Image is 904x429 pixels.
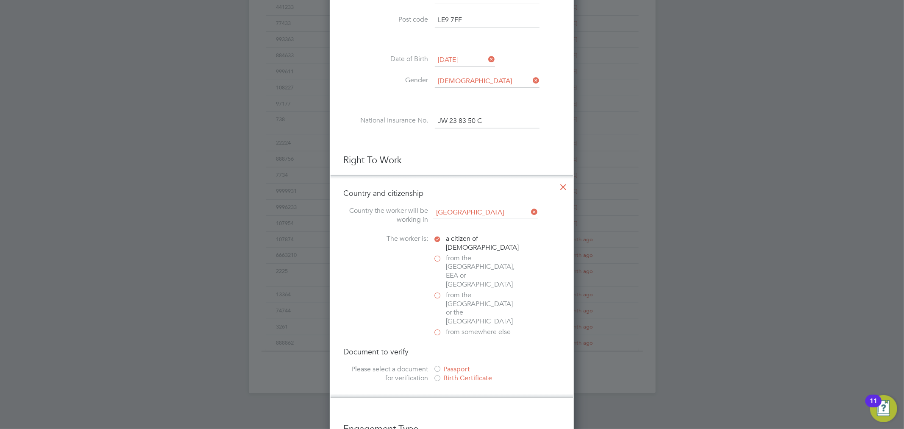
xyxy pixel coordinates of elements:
div: Birth Certificate [433,374,560,383]
label: Post code [343,15,428,24]
span: from the [GEOGRAPHIC_DATA], EEA or [GEOGRAPHIC_DATA] [446,254,518,289]
label: National Insurance No. [343,116,428,125]
div: 11 [870,401,877,412]
label: The worker is: [343,234,428,243]
input: Select one [435,75,540,88]
span: a citizen of [DEMOGRAPHIC_DATA] [446,234,519,252]
label: Please select a document for verification [343,365,428,383]
div: Passport [433,365,560,374]
label: Gender [343,76,428,85]
input: Search for... [433,206,538,219]
h3: Right To Work [343,154,560,167]
span: from somewhere else [446,328,511,337]
input: Select one [435,54,495,67]
h4: Country and citizenship [343,188,560,198]
span: from the [GEOGRAPHIC_DATA] or the [GEOGRAPHIC_DATA] [446,291,518,326]
label: Date of Birth [343,55,428,64]
h4: Document to verify [343,347,560,357]
label: Country the worker will be working in [343,206,428,224]
button: Open Resource Center, 11 new notifications [870,395,897,422]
